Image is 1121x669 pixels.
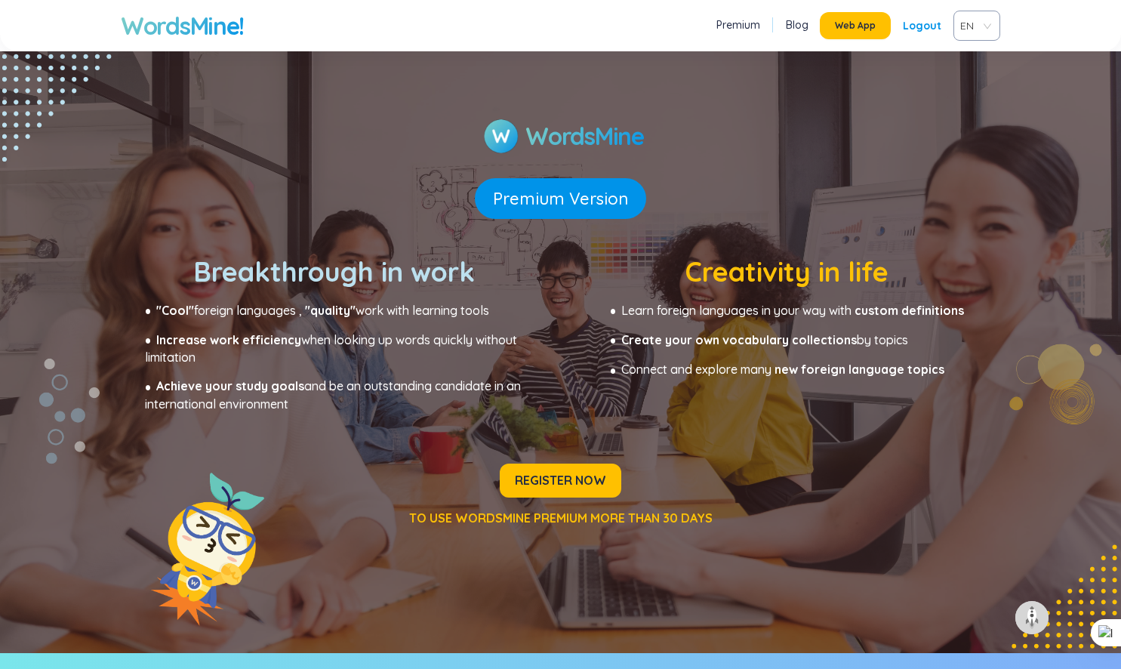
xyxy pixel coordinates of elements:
strong: Increase work efficiency [156,332,301,347]
h1: Creativity in life [685,255,888,288]
button: REGISTER NOW [500,464,621,498]
img: mascot [151,473,264,626]
strong: "quality" [305,303,356,318]
div: Premium Version [475,178,646,219]
p: and be an outstanding candidate in an international environment [145,378,522,412]
a: Premium [716,17,760,32]
div: WordsMine [525,121,643,151]
strong: new foreign language topics [775,362,944,377]
p: by topics [610,331,964,349]
span: VIE [960,14,987,37]
img: to top [1020,606,1044,630]
p: Learn foreign languages ​​in your way with [610,302,964,319]
strong: Achieve your study goals [156,378,304,393]
a: WordsMine! [121,11,244,41]
p: TO USE WORDSMINE PREMIUM MORE THAN 30 DAYS [409,510,713,526]
strong: custom definitions [855,303,964,318]
div: Logout [903,12,941,39]
img: yellow dot [1008,540,1121,653]
img: yellow round [999,320,1112,433]
button: Web App [820,12,891,39]
strong: "Cool" [156,303,194,318]
h1: Breakthrough in work [193,255,475,288]
span: Web App [835,20,876,32]
img: blue round [14,353,127,467]
a: Blog [786,17,808,32]
p: when looking up words quickly without limitation [145,331,522,365]
p: Connect and explore many [610,361,964,378]
span: REGISTER NOW [515,472,606,489]
p: foreign languages ​, work with learning tools [145,302,522,319]
strong: Create your own vocabulary collections [621,332,857,347]
img: wm-logo [477,112,522,160]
